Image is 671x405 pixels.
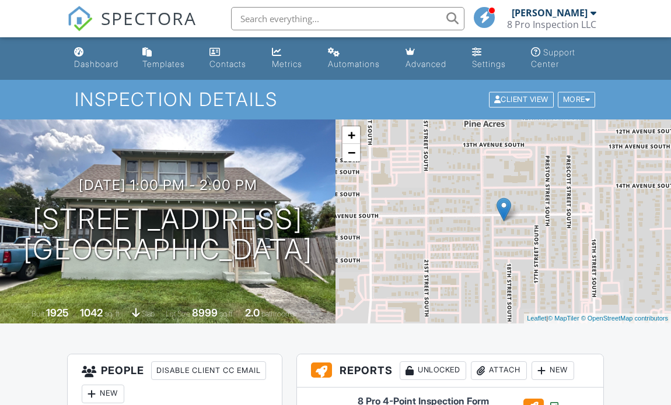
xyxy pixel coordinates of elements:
div: New [532,361,574,380]
div: 8 Pro Inspection LLC [507,19,596,30]
div: Advanced [406,59,446,69]
a: © MapTiler [548,315,579,322]
div: 2.0 [245,307,260,319]
div: 1925 [46,307,69,319]
span: Built [32,309,44,318]
span: Lot Size [166,309,190,318]
div: Automations [328,59,380,69]
input: Search everything... [231,7,464,30]
div: Contacts [209,59,246,69]
a: © OpenStreetMap contributors [581,315,668,322]
a: Automations (Basic) [323,42,392,75]
a: Contacts [205,42,258,75]
a: Leaflet [527,315,546,322]
div: | [524,314,671,323]
a: Metrics [267,42,314,75]
div: 8999 [192,307,218,319]
div: Disable Client CC Email [151,361,266,380]
div: Dashboard [74,59,118,69]
span: sq.ft. [219,309,234,318]
div: Unlocked [400,361,466,380]
div: Attach [471,361,527,380]
a: Templates [138,42,195,75]
a: Settings [467,42,517,75]
div: [PERSON_NAME] [512,7,588,19]
a: Advanced [401,42,458,75]
a: SPECTORA [67,16,197,40]
div: 1042 [80,307,103,319]
a: Zoom in [343,126,360,144]
a: Dashboard [69,42,128,75]
div: New [82,385,124,403]
h1: Inspection Details [75,89,596,110]
span: sq. ft. [104,309,121,318]
a: Support Center [526,42,602,75]
div: More [558,92,596,108]
a: Client View [488,94,557,103]
img: The Best Home Inspection Software - Spectora [67,6,93,31]
a: Zoom out [343,144,360,161]
div: Metrics [272,59,302,69]
span: slab [142,309,155,318]
h3: [DATE] 1:00 pm - 2:00 pm [79,177,257,193]
div: Support Center [531,47,575,69]
h3: Reports [297,354,603,388]
span: bathrooms [261,309,295,318]
span: SPECTORA [101,6,197,30]
div: Client View [489,92,554,108]
div: Settings [472,59,506,69]
h1: [STREET_ADDRESS] [GEOGRAPHIC_DATA] [23,204,313,266]
div: Templates [142,59,185,69]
